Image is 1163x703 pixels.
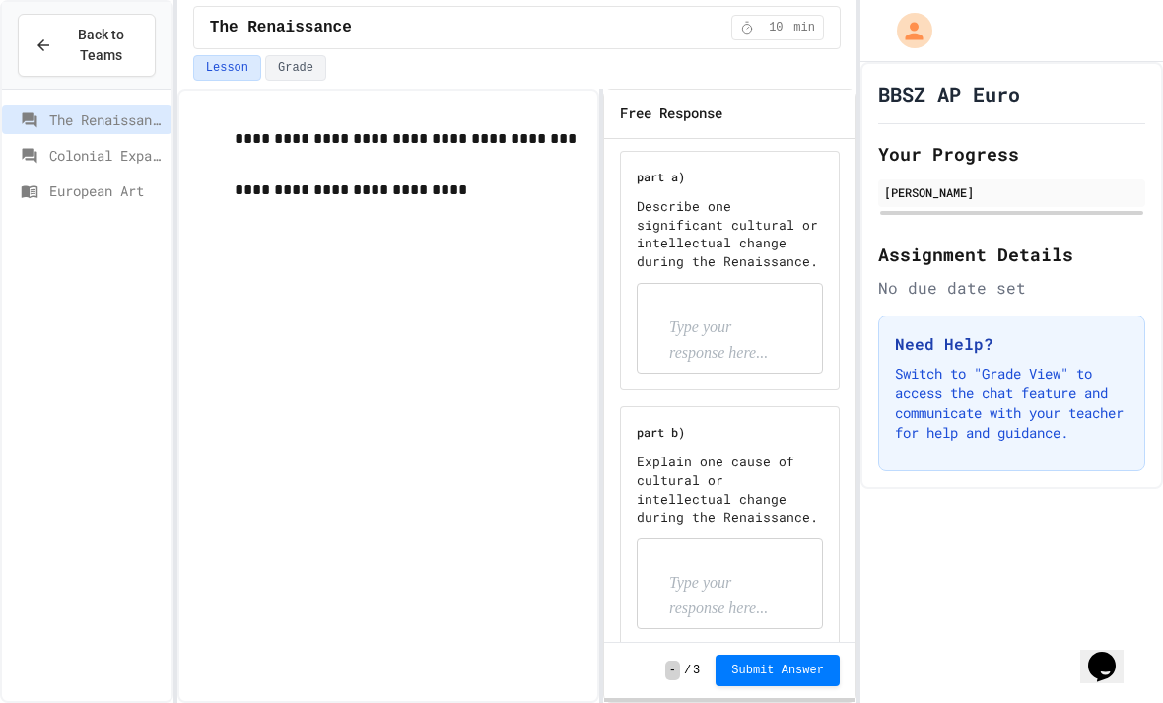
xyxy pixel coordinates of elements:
span: Submit Answer [731,663,824,678]
h2: Assignment Details [878,241,1145,268]
h6: Free Response [620,102,722,126]
span: min [793,20,815,35]
h3: Need Help? [895,332,1129,356]
span: The Renaissance [49,109,164,130]
div: [PERSON_NAME] [884,183,1139,201]
span: 3 [693,663,700,678]
button: Submit Answer [716,655,840,686]
button: Back to Teams [18,14,156,77]
p: Describe one significant cultural or intellectual change during the Renaissance. [637,197,823,270]
button: Lesson [193,55,261,81]
div: My Account [876,8,937,53]
p: Switch to "Grade View" to access the chat feature and communicate with your teacher for help and ... [895,364,1129,443]
span: The Renaissance [210,16,352,39]
h6: part a) [637,168,807,186]
iframe: chat widget [1080,624,1143,683]
button: Grade [265,55,326,81]
span: Colonial Expansion [49,145,164,166]
h1: BBSZ AP Euro [878,80,1020,107]
span: 10 [760,20,791,35]
span: - [665,661,680,680]
h6: part b) [637,423,807,442]
span: Back to Teams [64,25,139,66]
span: European Art [49,180,164,201]
p: Explain one cause of cultural or intellectual change during the Renaissance. [637,453,823,526]
span: / [684,663,691,678]
div: No due date set [878,276,1145,300]
h2: Your Progress [878,140,1145,168]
